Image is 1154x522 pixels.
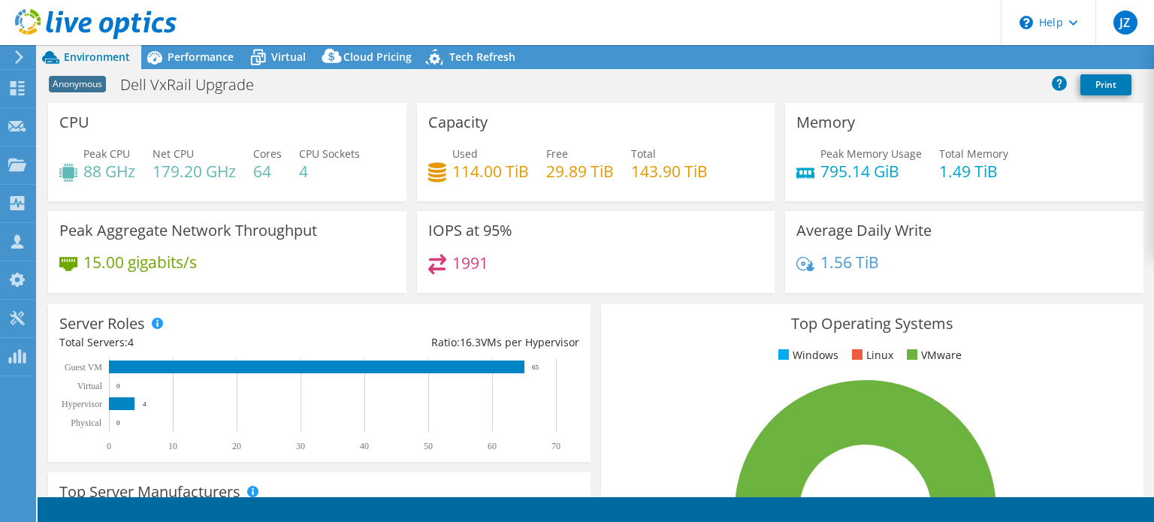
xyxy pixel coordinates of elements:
h4: 1.49 TiB [939,163,1008,180]
h4: 64 [253,163,282,180]
svg: \n [1020,16,1033,29]
span: Virtual [271,50,306,64]
span: 4 [128,335,134,349]
span: Tech Refresh [449,50,515,64]
h3: Average Daily Write [796,222,932,239]
span: Free [546,146,568,161]
text: 0 [107,441,111,451]
h3: Top Operating Systems [612,315,1132,332]
h3: Peak Aggregate Network Throughput [59,222,317,239]
h4: 29.89 TiB [546,163,614,180]
div: Total Servers: [59,334,319,351]
span: CPU Sockets [299,146,360,161]
text: 50 [424,441,433,451]
text: 0 [116,382,120,390]
text: 65 [532,364,539,371]
h4: 4 [299,163,360,180]
span: Peak Memory Usage [820,146,922,161]
span: 16.3 [460,335,481,349]
li: VMware [903,347,962,364]
a: Print [1080,74,1131,95]
span: Cloud Pricing [343,50,412,64]
li: Linux [848,347,893,364]
h4: 179.20 GHz [153,163,236,180]
h4: 114.00 TiB [452,163,529,180]
h4: 88 GHz [83,163,135,180]
text: 20 [232,441,241,451]
h4: 15.00 gigabits/s [83,254,197,270]
h4: 795.14 GiB [820,163,922,180]
text: Hypervisor [62,399,102,409]
span: Performance [168,50,234,64]
text: Physical [71,418,101,428]
h4: 1.56 TiB [820,254,879,270]
span: Total Memory [939,146,1008,161]
text: 70 [551,441,560,451]
text: Guest VM [65,362,102,373]
h4: 143.90 TiB [631,163,708,180]
h3: Server Roles [59,315,145,332]
h1: Dell VxRail Upgrade [113,77,277,93]
span: Net CPU [153,146,194,161]
div: Ratio: VMs per Hypervisor [319,334,579,351]
text: Virtual [77,381,103,391]
h3: Capacity [428,114,488,131]
span: Anonymous [49,76,106,92]
span: Total [631,146,656,161]
span: Peak CPU [83,146,130,161]
text: 40 [360,441,369,451]
text: 10 [168,441,177,451]
span: JZ [1113,11,1137,35]
h3: Top Server Manufacturers [59,484,240,500]
text: 30 [296,441,305,451]
li: Windows [775,347,838,364]
h4: 1991 [452,255,488,271]
span: Cores [253,146,282,161]
h3: CPU [59,114,89,131]
span: Used [452,146,478,161]
text: 4 [143,400,147,408]
text: 0 [116,419,120,427]
h3: Memory [796,114,855,131]
span: Environment [64,50,130,64]
h3: IOPS at 95% [428,222,512,239]
text: 60 [488,441,497,451]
